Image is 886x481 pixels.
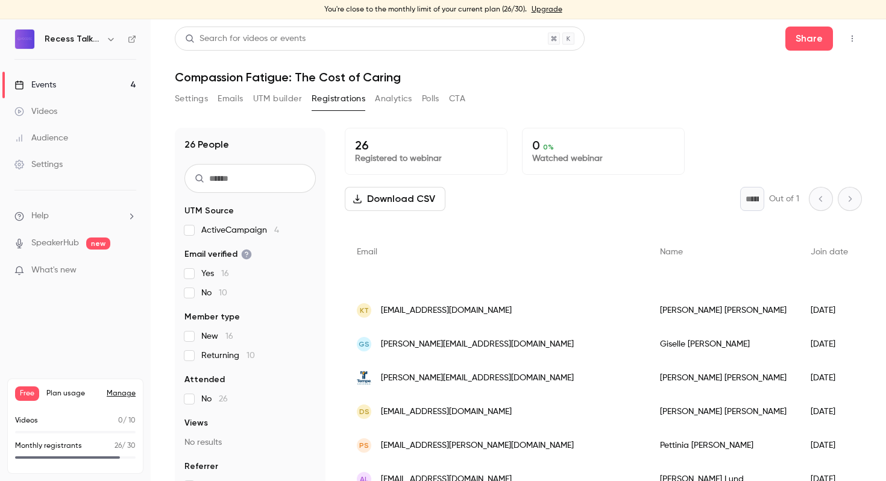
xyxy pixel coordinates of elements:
[660,248,683,256] span: Name
[15,441,82,451] p: Monthly registrants
[115,442,122,450] span: 26
[14,79,56,91] div: Events
[175,89,208,108] button: Settings
[184,417,208,429] span: Views
[357,248,377,256] span: Email
[422,89,439,108] button: Polls
[184,461,218,473] span: Referrer
[184,311,240,323] span: Member type
[381,406,512,418] span: [EMAIL_ADDRESS][DOMAIN_NAME]
[225,332,233,341] span: 16
[381,439,574,452] span: [EMAIL_ADDRESS][PERSON_NAME][DOMAIN_NAME]
[381,372,574,385] span: [PERSON_NAME][EMAIL_ADDRESS][DOMAIN_NAME]
[532,5,562,14] a: Upgrade
[86,237,110,250] span: new
[359,339,369,350] span: GS
[357,371,371,385] img: tempe.gov
[355,152,497,165] p: Registered to webinar
[46,389,99,398] span: Plan usage
[201,350,255,362] span: Returning
[359,406,369,417] span: DS
[532,152,674,165] p: Watched webinar
[118,417,123,424] span: 0
[201,330,233,342] span: New
[118,415,136,426] p: / 10
[31,210,49,222] span: Help
[14,132,68,144] div: Audience
[15,415,38,426] p: Videos
[185,33,306,45] div: Search for videos or events
[648,361,799,395] div: [PERSON_NAME] [PERSON_NAME]
[14,159,63,171] div: Settings
[359,440,369,451] span: PS
[648,395,799,429] div: [PERSON_NAME] [PERSON_NAME]
[219,395,228,403] span: 26
[345,187,445,211] button: Download CSV
[360,305,369,316] span: KT
[184,137,229,152] h1: 26 People
[14,210,136,222] li: help-dropdown-opener
[184,374,225,386] span: Attended
[219,289,227,297] span: 10
[799,361,860,395] div: [DATE]
[648,429,799,462] div: Pettinia [PERSON_NAME]
[648,294,799,327] div: [PERSON_NAME] [PERSON_NAME]
[201,287,227,299] span: No
[184,436,316,448] p: No results
[253,89,302,108] button: UTM builder
[115,441,136,451] p: / 30
[355,138,497,152] p: 26
[799,327,860,361] div: [DATE]
[312,89,365,108] button: Registrations
[175,70,862,84] h1: Compassion Fatigue: The Cost of Caring
[811,248,848,256] span: Join date
[648,327,799,361] div: Giselle [PERSON_NAME]
[201,393,228,405] span: No
[218,89,243,108] button: Emails
[15,30,34,49] img: Recess Talks For Those Who Care
[201,268,229,280] span: Yes
[381,304,512,317] span: [EMAIL_ADDRESS][DOMAIN_NAME]
[769,193,799,205] p: Out of 1
[247,351,255,360] span: 10
[31,237,79,250] a: SpeakerHub
[184,248,252,260] span: Email verified
[45,33,101,45] h6: Recess Talks For Those Who Care
[799,294,860,327] div: [DATE]
[31,264,77,277] span: What's new
[543,143,554,151] span: 0 %
[14,105,57,118] div: Videos
[375,89,412,108] button: Analytics
[184,205,234,217] span: UTM Source
[449,89,465,108] button: CTA
[381,338,574,351] span: [PERSON_NAME][EMAIL_ADDRESS][DOMAIN_NAME]
[221,269,229,278] span: 16
[274,226,279,234] span: 4
[532,138,674,152] p: 0
[15,386,39,401] span: Free
[785,27,833,51] button: Share
[799,395,860,429] div: [DATE]
[799,429,860,462] div: [DATE]
[107,389,136,398] a: Manage
[201,224,279,236] span: ActiveCampaign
